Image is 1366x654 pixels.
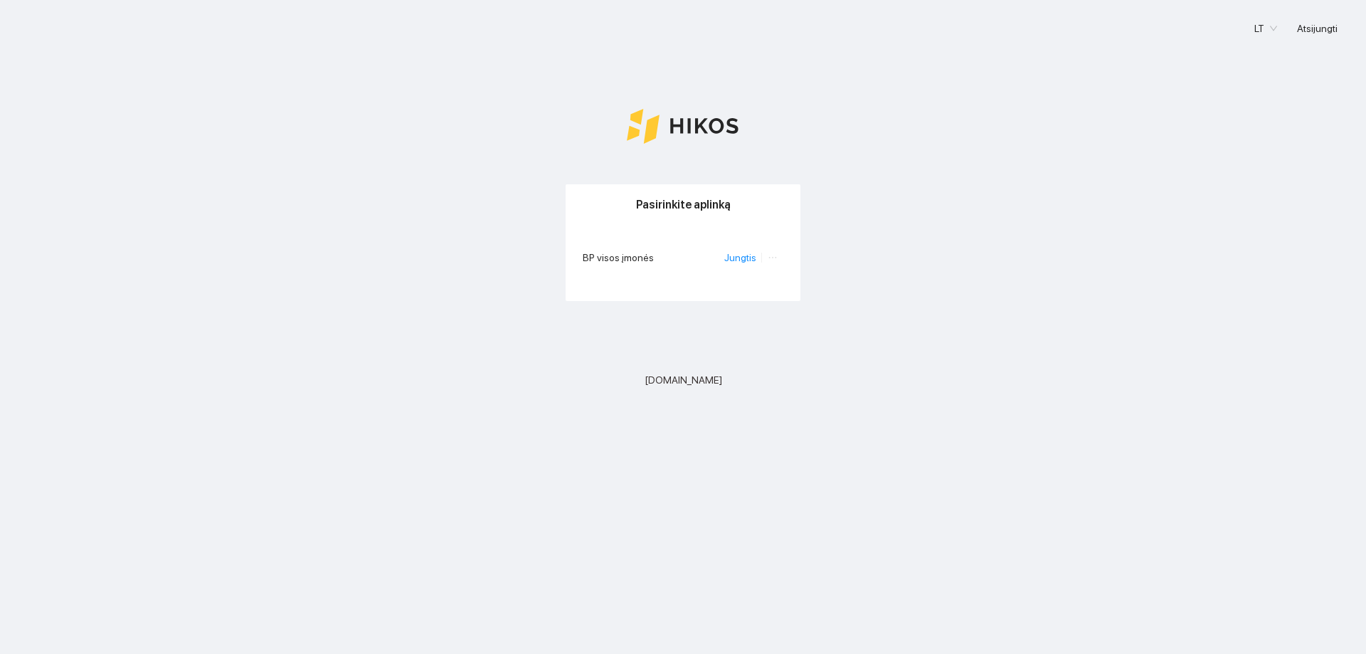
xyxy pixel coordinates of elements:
[768,253,778,263] span: ellipsis
[1286,17,1349,40] button: Atsijungti
[1254,18,1277,39] span: LT
[724,252,756,263] a: Jungtis
[1297,21,1338,36] span: Atsijungti
[583,184,783,225] div: Pasirinkite aplinką
[583,241,783,274] li: BP visos įmonės
[645,372,722,388] span: [DOMAIN_NAME]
